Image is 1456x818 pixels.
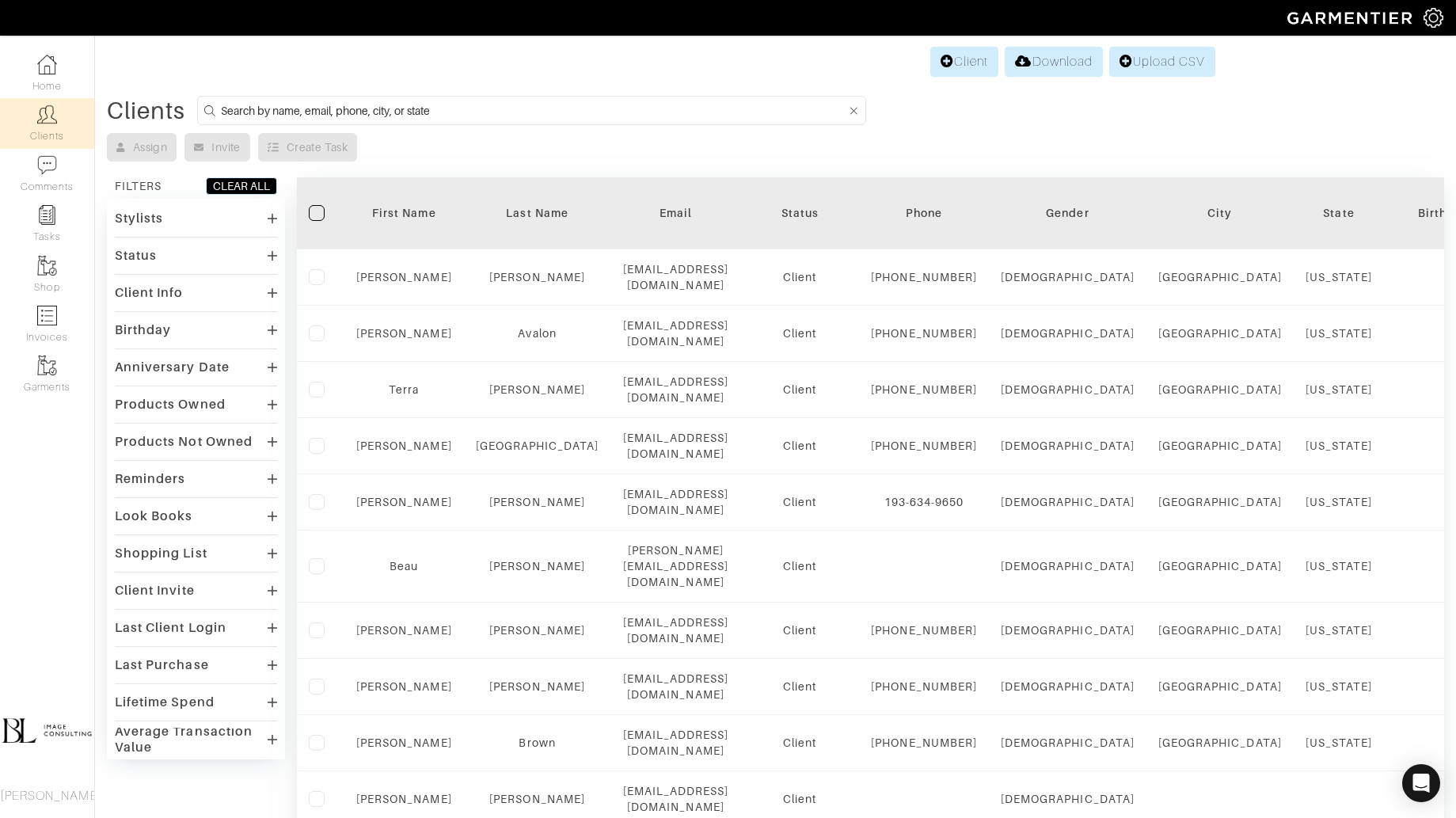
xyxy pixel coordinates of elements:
div: Client Info [115,285,184,301]
div: [PHONE_NUMBER] [871,325,977,341]
div: [US_STATE] [1306,735,1373,751]
div: Open Intercom Messenger [1402,764,1440,802]
div: [PHONE_NUMBER] [871,622,977,638]
div: [PHONE_NUMBER] [871,382,977,398]
div: Last Purchase [115,657,209,673]
div: [EMAIL_ADDRESS][DOMAIN_NAME] [623,261,729,293]
div: Anniversary Date [115,360,230,375]
a: [PERSON_NAME] [356,793,452,805]
th: Toggle SortBy [464,177,611,249]
div: Client [752,679,847,694]
div: Client [752,735,847,751]
img: gear-icon-white-bd11855cb880d31180b6d7d6211b90ccbf57a29d726f0c71d8c61bd08dd39cc2.png [1424,8,1443,28]
a: [PERSON_NAME] [489,271,585,283]
a: [PERSON_NAME] [356,496,452,508]
div: [GEOGRAPHIC_DATA] [1158,325,1282,341]
div: [GEOGRAPHIC_DATA] [1158,622,1282,638]
div: Client [752,494,847,510]
div: [US_STATE] [1306,494,1373,510]
div: [GEOGRAPHIC_DATA] [1158,438,1282,454]
a: Brown [519,736,555,749]
a: [GEOGRAPHIC_DATA] [476,439,599,452]
div: City [1158,205,1282,221]
img: comment-icon-a0a6a9ef722e966f86d9cbdc48e553b5cf19dbc54f86b18d962a5391bc8f6eb6.png [37,155,57,175]
input: Search by name, email, phone, city, or state [221,101,846,120]
th: Toggle SortBy [344,177,464,249]
div: [GEOGRAPHIC_DATA] [1158,269,1282,285]
a: [PERSON_NAME] [356,439,452,452]
div: [GEOGRAPHIC_DATA] [1158,382,1282,398]
a: Beau [390,560,418,573]
img: clients-icon-6bae9207a08558b7cb47a8932f037763ab4055f8c8b6bfacd5dc20c3e0201464.png [37,105,57,124]
div: [GEOGRAPHIC_DATA] [1158,494,1282,510]
div: Client [752,382,847,398]
a: [PERSON_NAME] [489,793,585,805]
div: [GEOGRAPHIC_DATA] [1158,735,1282,751]
div: CLEAR ALL [213,178,270,194]
div: Look Books [115,508,193,524]
a: [PERSON_NAME] [489,496,585,508]
a: [PERSON_NAME] [489,624,585,637]
img: orders-icon-0abe47150d42831381b5fb84f609e132dff9fe21cb692f30cb5eec754e2cba89.png [37,306,57,325]
div: [DEMOGRAPHIC_DATA] [1001,325,1135,341]
div: FILTERS [115,178,162,194]
div: [EMAIL_ADDRESS][DOMAIN_NAME] [623,727,729,759]
div: Birthday [115,322,171,338]
a: Upload CSV [1109,47,1215,77]
div: Status [752,205,847,221]
a: Client [930,47,998,77]
div: Products Owned [115,397,226,413]
img: garments-icon-b7da505a4dc4fd61783c78ac3ca0ef83fa9d6f193b1c9dc38574b1d14d53ca28.png [37,356,57,375]
div: [DEMOGRAPHIC_DATA] [1001,494,1135,510]
div: [EMAIL_ADDRESS][DOMAIN_NAME] [623,318,729,349]
img: dashboard-icon-dbcd8f5a0b271acd01030246c82b418ddd0df26cd7fceb0bd07c9910d44c42f6.png [37,55,57,74]
th: Toggle SortBy [740,177,859,249]
div: Last Client Login [115,620,226,636]
div: [DEMOGRAPHIC_DATA] [1001,269,1135,285]
div: Email [623,205,729,221]
div: [DEMOGRAPHIC_DATA] [1001,558,1135,574]
div: [GEOGRAPHIC_DATA] [1158,679,1282,694]
img: reminder-icon-8004d30b9f0a5d33ae49ab947aed9ed385cf756f9e5892f1edd6e32f2345188e.png [37,205,57,225]
div: Client [752,558,847,574]
div: [US_STATE] [1306,382,1373,398]
img: garments-icon-b7da505a4dc4fd61783c78ac3ca0ef83fa9d6f193b1c9dc38574b1d14d53ca28.png [37,256,57,276]
a: [PERSON_NAME] [356,271,452,283]
div: [US_STATE] [1306,622,1373,638]
div: Client [752,438,847,454]
div: [DEMOGRAPHIC_DATA] [1001,382,1135,398]
div: Products Not Owned [115,434,253,450]
div: Last Name [476,205,599,221]
div: [DEMOGRAPHIC_DATA] [1001,735,1135,751]
div: [PHONE_NUMBER] [871,735,977,751]
div: Client [752,269,847,285]
a: [PERSON_NAME] [489,680,585,693]
div: Average Transaction Value [115,724,268,755]
div: Clients [107,103,185,119]
div: [EMAIL_ADDRESS][DOMAIN_NAME] [623,671,729,702]
a: [PERSON_NAME] [356,680,452,693]
a: [PERSON_NAME] [489,560,585,573]
div: [US_STATE] [1306,558,1373,574]
div: [PHONE_NUMBER] [871,679,977,694]
div: [DEMOGRAPHIC_DATA] [1001,679,1135,694]
div: Gender [1001,205,1135,221]
div: [US_STATE] [1306,325,1373,341]
div: [EMAIL_ADDRESS][DOMAIN_NAME] [623,430,729,462]
a: Terra [389,383,419,396]
div: [DEMOGRAPHIC_DATA] [1001,791,1135,807]
div: Client [752,325,847,341]
th: Toggle SortBy [989,177,1146,249]
div: State [1306,205,1373,221]
div: Phone [871,205,977,221]
div: First Name [356,205,452,221]
div: Lifetime Spend [115,694,215,710]
div: [PHONE_NUMBER] [871,438,977,454]
img: garmentier-logo-header-white-b43fb05a5012e4ada735d5af1a66efaba907eab6374d6393d1fbf88cb4ef424d.png [1279,4,1424,32]
div: [US_STATE] [1306,679,1373,694]
div: [EMAIL_ADDRESS][DOMAIN_NAME] [623,783,729,815]
div: [DEMOGRAPHIC_DATA] [1001,622,1135,638]
a: Avalon [518,327,556,340]
a: [PERSON_NAME] [489,383,585,396]
div: [EMAIL_ADDRESS][DOMAIN_NAME] [623,374,729,405]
